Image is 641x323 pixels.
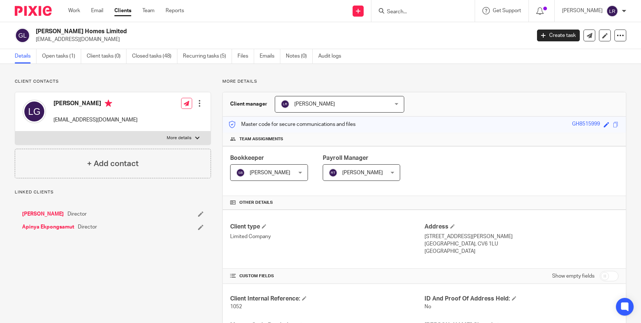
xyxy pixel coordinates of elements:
[132,49,177,63] a: Closed tasks (48)
[15,6,52,16] img: Pixie
[42,49,81,63] a: Open tasks (1)
[15,79,211,85] p: Client contacts
[22,223,74,231] a: Apinya Ekpongsamut
[239,200,273,206] span: Other details
[294,102,335,107] span: [PERSON_NAME]
[230,295,424,303] h4: Client Internal Reference:
[183,49,232,63] a: Recurring tasks (5)
[78,223,97,231] span: Director
[342,170,383,175] span: [PERSON_NAME]
[323,155,368,161] span: Payroll Manager
[425,223,619,231] h4: Address
[572,120,600,129] div: GH8515999
[493,8,521,13] span: Get Support
[68,7,80,14] a: Work
[425,240,619,248] p: [GEOGRAPHIC_DATA], CV6 1LU
[67,210,87,218] span: Director
[230,233,424,240] p: Limited Company
[552,272,595,280] label: Show empty fields
[114,7,131,14] a: Clients
[425,304,431,309] span: No
[105,100,112,107] i: Primary
[329,168,337,177] img: svg%3E
[167,135,191,141] p: More details
[87,158,139,169] h4: + Add contact
[386,9,453,16] input: Search
[606,5,618,17] img: svg%3E
[250,170,290,175] span: [PERSON_NAME]
[91,7,103,14] a: Email
[230,223,424,231] h4: Client type
[142,7,155,14] a: Team
[238,49,254,63] a: Files
[260,49,280,63] a: Emails
[281,100,290,109] img: svg%3E
[222,79,626,85] p: More details
[22,210,64,218] a: [PERSON_NAME]
[425,233,619,240] p: [STREET_ADDRESS][PERSON_NAME]
[53,100,138,109] h4: [PERSON_NAME]
[53,116,138,124] p: [EMAIL_ADDRESS][DOMAIN_NAME]
[87,49,127,63] a: Client tasks (0)
[562,7,603,14] p: [PERSON_NAME]
[15,189,211,195] p: Linked clients
[15,49,37,63] a: Details
[239,136,283,142] span: Team assignments
[318,49,347,63] a: Audit logs
[15,28,30,43] img: svg%3E
[425,295,619,303] h4: ID And Proof Of Address Held:
[286,49,313,63] a: Notes (0)
[36,28,428,35] h2: [PERSON_NAME] Homes Limited
[230,155,264,161] span: Bookkeeper
[230,273,424,279] h4: CUSTOM FIELDS
[230,100,267,108] h3: Client manager
[537,30,580,41] a: Create task
[228,121,356,128] p: Master code for secure communications and files
[36,36,526,43] p: [EMAIL_ADDRESS][DOMAIN_NAME]
[22,100,46,123] img: svg%3E
[230,304,242,309] span: 1052
[236,168,245,177] img: svg%3E
[166,7,184,14] a: Reports
[425,248,619,255] p: [GEOGRAPHIC_DATA]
